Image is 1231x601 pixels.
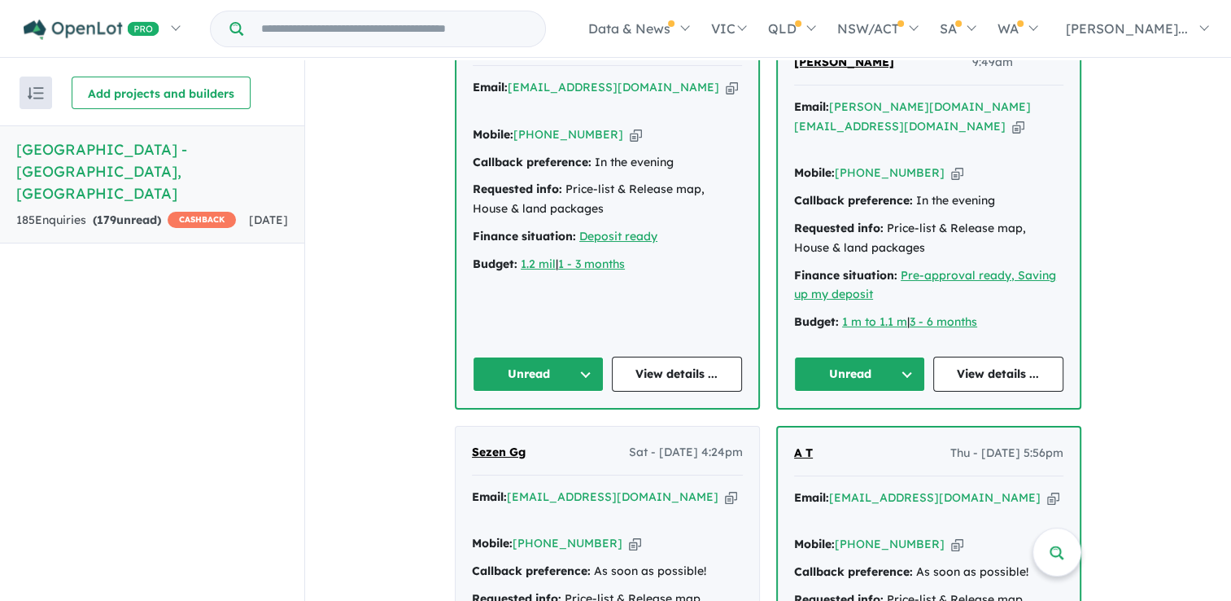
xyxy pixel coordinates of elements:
[794,357,925,392] button: Unread
[950,444,1063,463] span: Thu - [DATE] 5:56pm
[521,257,556,271] a: 1.2 mil
[472,445,526,459] span: Sezen Gg
[473,180,742,219] div: Price-list & Release map, House & land packages
[507,489,718,504] a: [EMAIL_ADDRESS][DOMAIN_NAME]
[473,255,742,274] div: |
[513,127,623,142] a: [PHONE_NUMBER]
[168,212,236,228] span: CASHBACK
[794,221,884,235] strong: Requested info:
[794,445,813,460] span: A T
[794,564,913,579] strong: Callback preference:
[473,229,576,243] strong: Finance situation:
[794,314,839,329] strong: Budget:
[951,165,963,182] button: Copy
[794,563,1063,582] div: As soon as possible!
[829,490,1041,505] a: [EMAIL_ADDRESS][DOMAIN_NAME]
[794,268,897,283] strong: Finance situation:
[794,313,1063,332] div: |
[794,219,1063,258] div: Price-list & Release map, House & land packages
[835,537,945,551] a: [PHONE_NUMBER]
[1066,20,1188,37] span: [PERSON_NAME]...
[794,99,1031,134] a: [PERSON_NAME][DOMAIN_NAME][EMAIL_ADDRESS][DOMAIN_NAME]
[97,213,116,227] span: 179
[794,444,813,463] a: A T
[16,211,236,230] div: 185 Enquir ies
[558,257,625,271] a: 1 - 3 months
[794,268,1056,302] a: Pre-approval ready, Saving up my deposit
[794,165,835,180] strong: Mobile:
[933,357,1064,392] a: View details ...
[835,165,945,180] a: [PHONE_NUMBER]
[472,564,591,578] strong: Callback preference:
[473,155,591,169] strong: Callback preference:
[247,11,542,46] input: Try estate name, suburb, builder or developer
[72,77,251,109] button: Add projects and builders
[473,182,562,196] strong: Requested info:
[472,489,507,504] strong: Email:
[16,138,288,204] h5: [GEOGRAPHIC_DATA] - [GEOGRAPHIC_DATA] , [GEOGRAPHIC_DATA]
[630,126,642,143] button: Copy
[726,79,738,96] button: Copy
[629,535,641,552] button: Copy
[910,314,977,329] a: 3 - 6 months
[28,87,44,99] img: sort.svg
[473,153,742,173] div: In the evening
[472,562,743,581] div: As soon as possible!
[1047,489,1059,507] button: Copy
[612,357,743,392] a: View details ...
[629,443,743,463] span: Sat - [DATE] 4:24pm
[1012,118,1024,135] button: Copy
[579,229,657,243] a: Deposit ready
[473,257,517,271] strong: Budget:
[842,314,907,329] a: 1 m to 1.1 m
[473,127,513,142] strong: Mobile:
[93,213,161,227] strong: ( unread)
[472,536,513,551] strong: Mobile:
[794,191,1063,211] div: In the evening
[472,443,526,463] a: Sezen Gg
[794,490,829,505] strong: Email:
[794,537,835,551] strong: Mobile:
[951,536,963,553] button: Copy
[473,357,604,392] button: Unread
[473,80,508,94] strong: Email:
[794,99,829,114] strong: Email:
[508,80,719,94] a: [EMAIL_ADDRESS][DOMAIN_NAME]
[725,489,737,506] button: Copy
[24,20,159,40] img: Openlot PRO Logo White
[249,213,288,227] span: [DATE]
[513,536,622,551] a: [PHONE_NUMBER]
[794,193,913,208] strong: Callback preference:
